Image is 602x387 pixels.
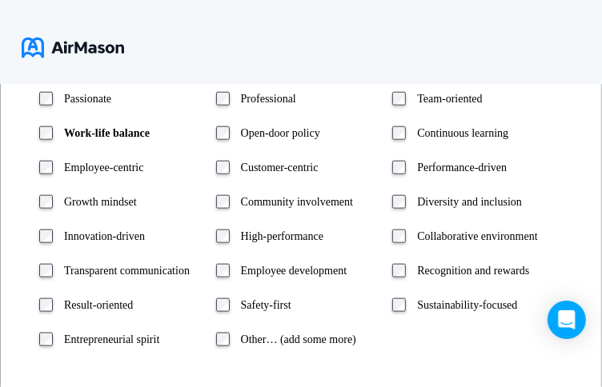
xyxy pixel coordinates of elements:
label: Work-life balance [64,126,150,141]
label: Employee development [241,263,347,278]
label: Transparent communication [64,263,190,278]
label: Sustainability-focused [417,297,517,313]
img: logo [22,32,124,63]
label: Other… (add some more) [241,332,356,347]
label: Recognition and rewards [417,263,529,278]
label: Collaborative environment [417,229,537,244]
label: Team-oriented [417,91,482,106]
label: High-performance [241,229,323,244]
label: Open-door policy [241,126,320,141]
label: Diversity and inclusion [417,194,522,209]
label: Result-oriented [64,297,133,313]
label: Continuous learning [417,126,508,141]
label: Entrepreneurial spirit [64,332,159,347]
label: Professional [241,91,296,106]
label: Customer-centric [241,160,319,175]
label: Performance-driven [417,160,507,175]
label: Innovation-driven [64,229,145,244]
label: Safety-first [241,297,291,313]
label: Passionate [64,91,111,106]
label: Employee-centric [64,160,144,175]
label: Growth mindset [64,194,137,209]
div: Open Intercom Messenger [548,301,586,339]
label: Community involvement [241,194,353,209]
